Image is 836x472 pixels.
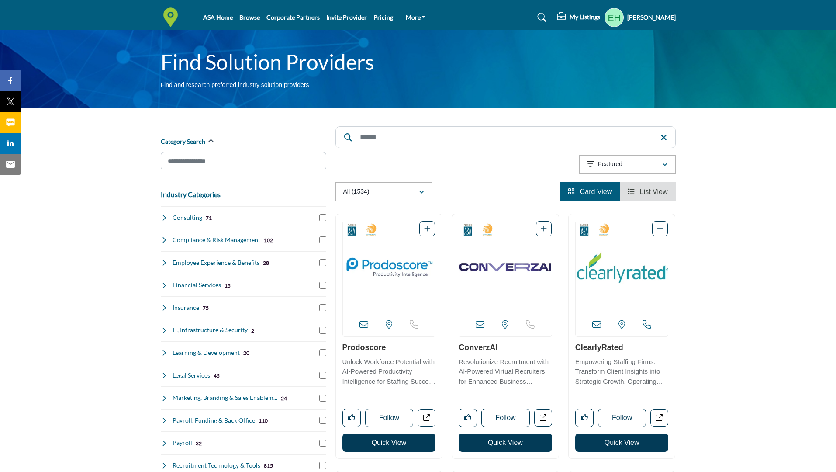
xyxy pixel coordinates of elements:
b: 75 [203,305,209,311]
img: Corporate Partners Badge Icon [578,223,591,236]
h4: Consulting: Strategic advisory services to help staffing firms optimize operations and grow their... [173,213,202,222]
b: 2 [251,328,254,334]
a: Open clearlyrated in new tab [650,409,668,427]
img: Corporate Partners Badge Icon [345,223,358,236]
span: List View [640,188,668,195]
button: Follow [598,409,646,427]
div: 15 Results For Financial Services [225,281,231,289]
img: Site Logo [161,7,185,27]
h4: Payroll, Funding & Back Office: Comprehensive back-office support including payroll processing an... [173,416,255,425]
div: 24 Results For Marketing, Branding & Sales Enablement [281,394,287,402]
a: Prodoscore [342,343,386,352]
input: Select Consulting checkbox [319,214,326,221]
h3: ConverzAI [459,343,552,353]
a: ConverzAI [459,343,497,352]
button: Quick View [575,434,669,452]
p: Featured [598,160,622,169]
b: 20 [243,350,249,356]
a: View Card [568,188,612,195]
button: Quick View [342,434,436,452]
a: Corporate Partners [266,14,320,21]
a: Add To List [424,225,430,233]
input: Select Legal Services checkbox [319,372,326,379]
a: Open Listing in new tab [576,221,668,313]
img: ClearlyRated [576,221,668,313]
button: Show hide supplier dropdown [605,8,624,27]
b: 102 [264,237,273,243]
h5: My Listings [570,13,600,21]
button: Industry Categories [161,189,221,200]
span: Card View [580,188,612,195]
img: 2025 Staffing World Exhibitors Badge Icon [365,223,378,236]
button: Follow [365,409,414,427]
h4: Compliance & Risk Management: Services to ensure staffing companies meet regulatory requirements ... [173,236,260,244]
b: 815 [264,463,273,469]
input: Select Recruitment Technology & Tools checkbox [319,462,326,469]
input: Search Category [161,152,326,170]
h4: Insurance: Specialized insurance coverage including professional liability and workers' compensat... [173,303,199,312]
img: 2025 Staffing World Exhibitors Badge Icon [481,223,494,236]
li: List View [620,182,675,201]
a: More [400,11,432,24]
a: Unlock Workforce Potential with AI-Powered Productivity Intelligence for Staffing Success In the ... [342,355,436,387]
button: Like listing [459,409,477,427]
button: Like listing [575,409,594,427]
a: View List [628,188,667,195]
b: 28 [263,260,269,266]
h4: Legal Services: Employment law expertise and legal counsel focused on staffing industry regulations. [173,371,210,380]
img: Prodoscore [343,221,435,313]
a: Open Listing in new tab [459,221,552,313]
a: Search [529,10,552,24]
h4: Employee Experience & Benefits: Solutions for enhancing workplace culture, employee satisfaction,... [173,258,259,267]
b: 110 [259,418,268,424]
input: Select Compliance & Risk Management checkbox [319,236,326,243]
div: 32 Results For Payroll [196,439,202,447]
a: Pricing [373,14,393,21]
div: 102 Results For Compliance & Risk Management [264,236,273,244]
a: Add To List [541,225,547,233]
button: Featured [579,155,676,174]
div: 71 Results For Consulting [206,214,212,222]
b: 24 [281,396,287,402]
li: Card View [560,182,620,201]
b: 45 [214,373,220,379]
div: My Listings [557,12,600,23]
a: Browse [239,14,260,21]
a: Revolutionize Recruitment with AI-Powered Virtual Recruiters for Enhanced Business Success. The c... [459,355,552,387]
h2: Category Search [161,137,205,146]
p: Unlock Workforce Potential with AI-Powered Productivity Intelligence for Staffing Success In the ... [342,357,436,387]
a: Add To List [657,225,663,233]
p: Find and research preferred industry solution providers [161,81,309,90]
a: Empowering Staffing Firms: Transform Client Insights into Strategic Growth. Operating within the ... [575,355,669,387]
input: Search [335,126,676,148]
a: Invite Provider [326,14,367,21]
div: 110 Results For Payroll, Funding & Back Office [259,416,268,424]
p: Empowering Staffing Firms: Transform Client Insights into Strategic Growth. Operating within the ... [575,357,669,387]
div: 815 Results For Recruitment Technology & Tools [264,462,273,469]
b: 32 [196,441,202,447]
a: ASA Home [203,14,233,21]
a: Open converzai in new tab [534,409,552,427]
h3: Prodoscore [342,343,436,353]
img: Corporate Partners Badge Icon [461,223,474,236]
h4: IT, Infrastructure & Security: Technology infrastructure, cybersecurity, and IT support services ... [173,326,248,334]
input: Select Insurance checkbox [319,304,326,311]
input: Select Employee Experience & Benefits checkbox [319,259,326,266]
h4: Financial Services: Banking, accounting, and financial planning services tailored for staffing co... [173,281,221,289]
h4: Learning & Development: Training programs and educational resources to enhance staffing professio... [173,348,240,357]
img: ConverzAI [459,221,552,313]
input: Select Financial Services checkbox [319,282,326,289]
h4: Marketing, Branding & Sales Enablement: Marketing strategies, brand development, and sales tools ... [173,393,277,402]
p: Revolutionize Recruitment with AI-Powered Virtual Recruiters for Enhanced Business Success. The c... [459,357,552,387]
b: 71 [206,215,212,221]
button: Like listing [342,409,361,427]
a: ClearlyRated [575,343,623,352]
h5: [PERSON_NAME] [627,13,676,22]
b: 15 [225,283,231,289]
h3: ClearlyRated [575,343,669,353]
div: 75 Results For Insurance [203,304,209,312]
div: 45 Results For Legal Services [214,371,220,379]
img: 2025 Staffing World Exhibitors Badge Icon [598,223,611,236]
h1: Find Solution Providers [161,49,374,76]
